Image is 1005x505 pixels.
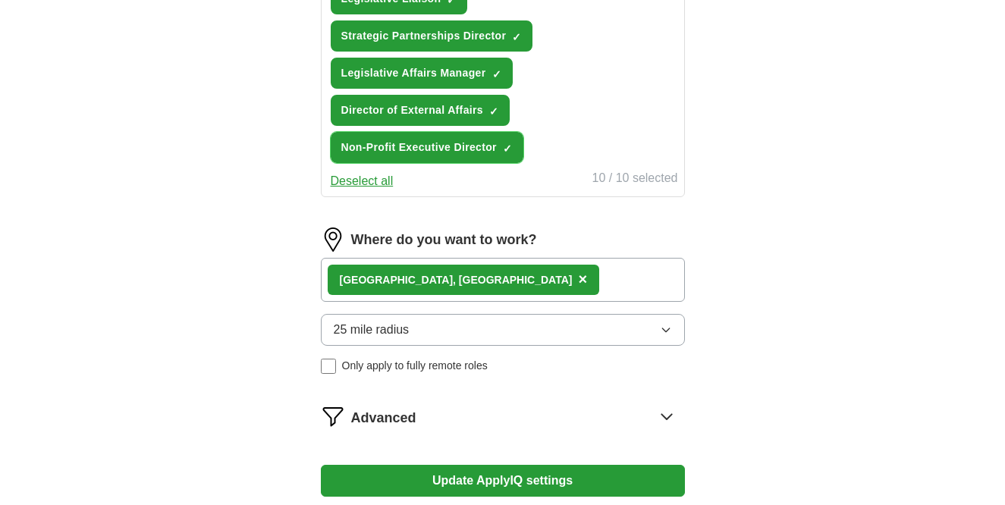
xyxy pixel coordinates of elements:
[321,314,685,346] button: 25 mile radius
[351,230,537,250] label: Where do you want to work?
[341,102,483,118] span: Director of External Affairs
[512,31,521,43] span: ✓
[334,321,410,339] span: 25 mile radius
[578,271,587,287] span: ×
[331,172,394,190] button: Deselect all
[331,132,523,163] button: Non-Profit Executive Director✓
[341,28,507,44] span: Strategic Partnerships Director
[592,169,678,190] div: 10 / 10 selected
[321,359,336,374] input: Only apply to fully remote roles
[342,358,488,374] span: Only apply to fully remote roles
[492,68,501,80] span: ✓
[321,404,345,428] img: filter
[331,20,533,52] button: Strategic Partnerships Director✓
[321,465,685,497] button: Update ApplyIQ settings
[578,268,587,291] button: ×
[340,272,573,288] div: [GEOGRAPHIC_DATA], [GEOGRAPHIC_DATA]
[331,58,513,89] button: Legislative Affairs Manager✓
[331,95,510,126] button: Director of External Affairs✓
[503,143,512,155] span: ✓
[351,408,416,428] span: Advanced
[341,65,486,81] span: Legislative Affairs Manager
[321,227,345,252] img: location.png
[341,140,497,155] span: Non-Profit Executive Director
[489,105,498,118] span: ✓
